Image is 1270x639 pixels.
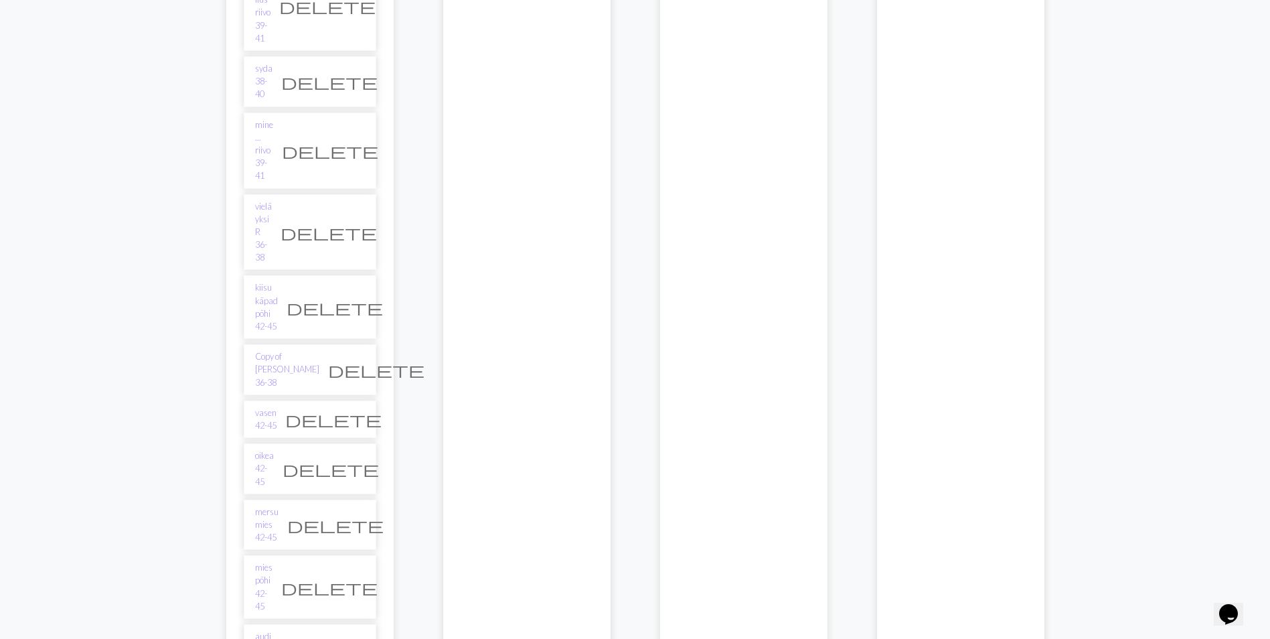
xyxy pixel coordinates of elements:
[255,350,319,389] a: Copy of [PERSON_NAME] 36-38
[281,72,378,91] span: delete
[255,119,273,183] a: mine ... riivo 39-41
[272,220,386,245] button: Delete chart
[255,200,272,265] a: vielä yksi R 36-38
[272,575,386,600] button: Delete chart
[276,407,390,432] button: Delete chart
[328,360,424,379] span: delete
[279,512,392,538] button: Delete chart
[319,357,433,382] button: Delete chart
[285,410,382,429] span: delete
[283,459,379,478] span: delete
[287,298,383,317] span: delete
[255,561,272,613] a: mies pöhi 42-45
[255,449,274,488] a: oikea 42-45
[272,69,386,94] button: Delete chart
[287,516,384,535] span: delete
[1214,585,1257,626] iframe: chat widget
[281,223,377,242] span: delete
[255,62,272,101] a: syda 38-40
[278,295,392,320] button: Delete chart
[255,506,279,545] a: mersu mies 42-45
[274,456,388,482] button: Delete chart
[255,281,278,333] a: kiisu käpad pöhi 42-45
[282,141,378,160] span: delete
[281,578,378,597] span: delete
[273,138,387,163] button: Delete chart
[255,407,276,432] a: vasen 42-45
